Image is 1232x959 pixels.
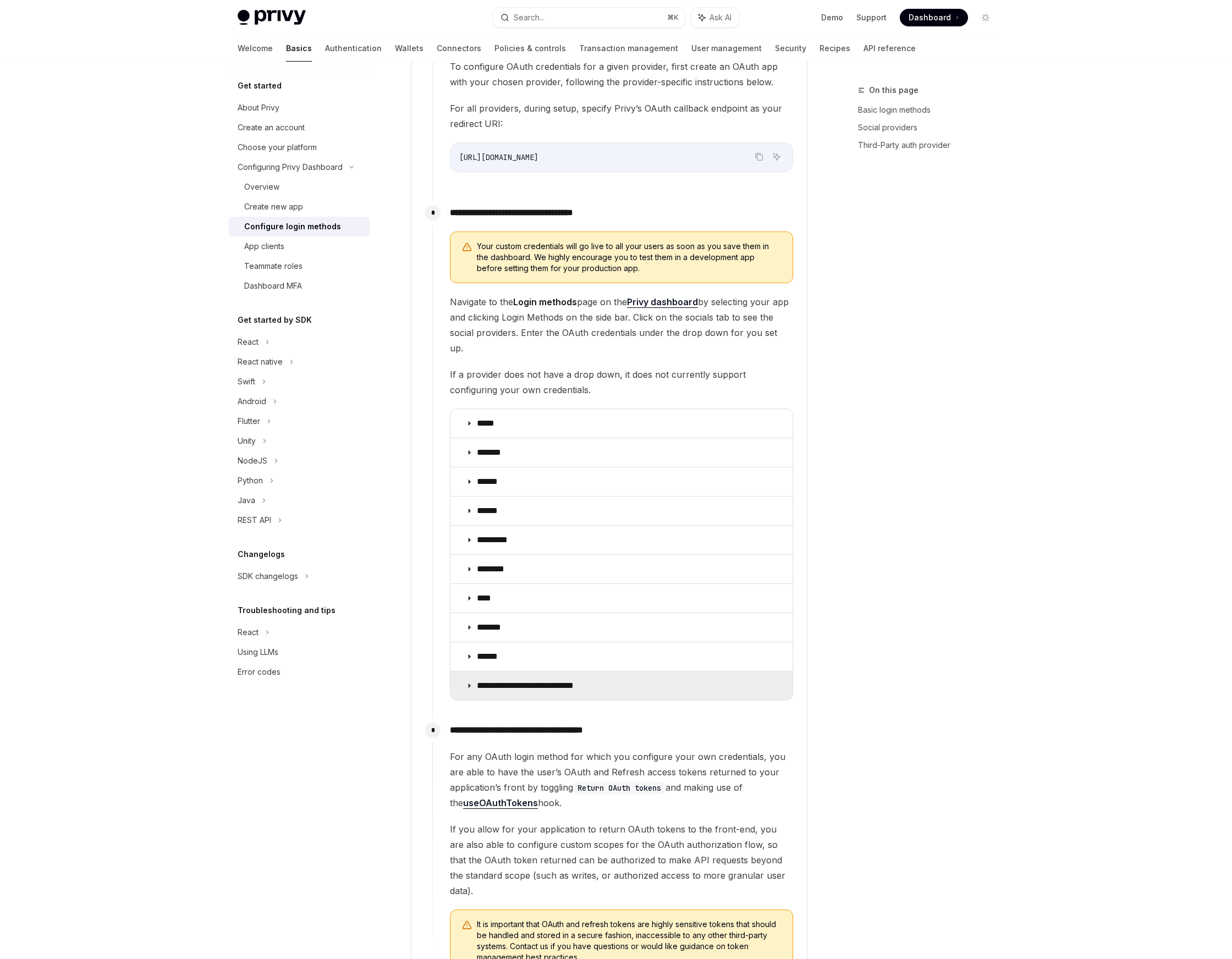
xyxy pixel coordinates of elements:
code: Return OAuth tokens [573,782,665,794]
div: Configuring Privy Dashboard [238,161,343,174]
a: Dashboard [900,9,968,26]
div: Python [238,474,263,487]
div: Choose your platform [238,141,317,154]
div: Create an account [238,121,305,134]
a: Demo [821,12,843,23]
svg: Warning [461,920,472,931]
div: Unity [238,434,256,448]
a: Configure login methods [229,217,370,236]
a: Using LLMs [229,642,370,662]
a: Policies & controls [494,35,566,62]
a: Create an account [229,118,370,137]
a: Overview [229,177,370,197]
a: Welcome [238,35,273,62]
button: Ask AI [691,8,739,27]
div: Flutter [238,415,260,428]
a: Transaction management [579,35,678,62]
a: User management [691,35,762,62]
h5: Changelogs [238,548,285,561]
span: For all providers, during setup, specify Privy’s OAuth callback endpoint as your redirect URI: [450,101,793,131]
button: Search...⌘K [493,8,685,27]
a: Error codes [229,662,370,682]
div: Swift [238,375,255,388]
span: For any OAuth login method for which you configure your own credentials, you are able to have the... [450,749,793,811]
a: Third-Party auth provider [858,136,1003,154]
span: If you allow for your application to return OAuth tokens to the front-end, you are also able to c... [450,822,793,899]
div: Java [238,494,255,507]
div: REST API [238,514,271,527]
a: Basic login methods [858,101,1003,119]
div: Configure login methods [244,220,341,233]
span: On this page [869,84,919,97]
a: Support [856,12,887,23]
div: NodeJS [238,454,267,467]
div: Dashboard MFA [244,279,302,293]
div: Android [238,395,266,408]
strong: Login methods [513,296,577,307]
a: useOAuthTokens [463,797,538,809]
button: Copy the contents from the code block [752,150,766,164]
a: Choose your platform [229,137,370,157]
svg: Warning [461,242,472,253]
a: App clients [229,236,370,256]
span: If a provider does not have a drop down, it does not currently support configuring your own crede... [450,367,793,398]
span: [URL][DOMAIN_NAME] [459,152,538,162]
span: Navigate to the page on the by selecting your app and clicking Login Methods on the side bar. Cli... [450,294,793,356]
span: Your custom credentials will go live to all your users as soon as you save them in the dashboard.... [477,241,782,274]
span: To configure OAuth credentials for a given provider, first create an OAuth app with your chosen p... [450,59,793,90]
div: React [238,626,258,639]
a: API reference [864,35,916,62]
a: Privy dashboard [627,296,698,308]
div: Teammate roles [244,260,302,273]
a: Create new app [229,197,370,217]
span: Ask AI [710,12,732,23]
a: Wallets [395,35,424,62]
div: App clients [244,240,284,253]
div: Create new app [244,200,303,213]
h5: Troubleshooting and tips [238,604,335,617]
div: React [238,335,258,349]
img: light logo [238,10,306,25]
span: ⌘ K [667,13,679,22]
div: React native [238,355,283,368]
div: Using LLMs [238,646,278,659]
div: Search... [514,11,544,24]
button: Ask AI [769,150,784,164]
a: Security [775,35,806,62]
a: Basics [286,35,312,62]
h5: Get started by SDK [238,313,312,327]
span: Dashboard [909,12,951,23]
div: About Privy [238,101,279,114]
a: Social providers [858,119,1003,136]
a: Authentication [325,35,382,62]
a: Connectors [437,35,481,62]
div: SDK changelogs [238,570,298,583]
a: Teammate roles [229,256,370,276]
a: About Privy [229,98,370,118]
a: Recipes [820,35,850,62]
h5: Get started [238,79,282,92]
button: Toggle dark mode [977,9,994,26]
div: Overview [244,180,279,194]
a: Dashboard MFA [229,276,370,296]
div: Error codes [238,665,280,679]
